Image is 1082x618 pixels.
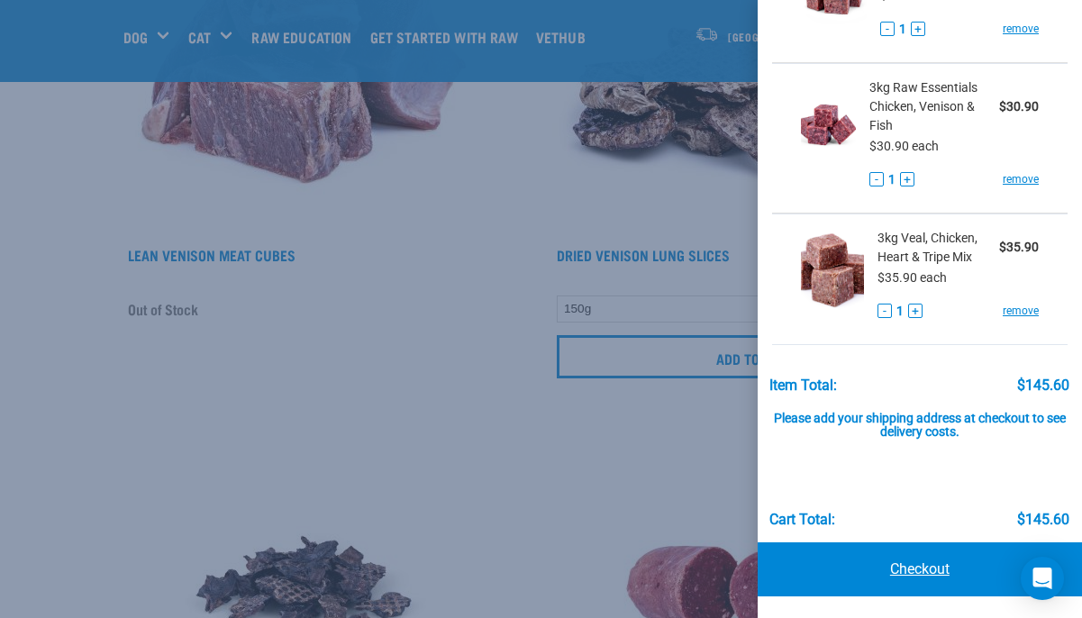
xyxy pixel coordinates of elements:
a: remove [1003,171,1039,187]
span: 1 [888,170,896,189]
button: + [900,172,914,186]
div: Item Total: [769,377,837,394]
div: Please add your shipping address at checkout to see delivery costs. [769,394,1069,441]
span: $30.90 each [869,139,939,153]
button: - [877,304,892,318]
a: remove [1003,303,1039,319]
strong: $30.90 [999,99,1039,114]
strong: $35.90 [999,240,1039,254]
button: + [911,22,925,36]
span: 3kg Raw Essentials Chicken, Venison & Fish [869,78,999,135]
button: - [869,172,884,186]
a: remove [1003,21,1039,37]
div: Open Intercom Messenger [1021,557,1064,600]
a: Checkout [758,542,1082,596]
div: $145.60 [1017,377,1069,394]
span: $35.90 each [877,270,947,285]
div: Cart total: [769,512,835,528]
span: 1 [896,302,904,321]
div: $145.60 [1017,512,1069,528]
img: Raw Essentials Chicken, Venison & Fish [801,78,857,171]
span: 1 [899,20,906,39]
button: + [908,304,923,318]
button: - [880,22,895,36]
img: Veal, Chicken, Heart & Tripe Mix [801,229,864,322]
span: 3kg Veal, Chicken, Heart & Tripe Mix [877,229,999,267]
